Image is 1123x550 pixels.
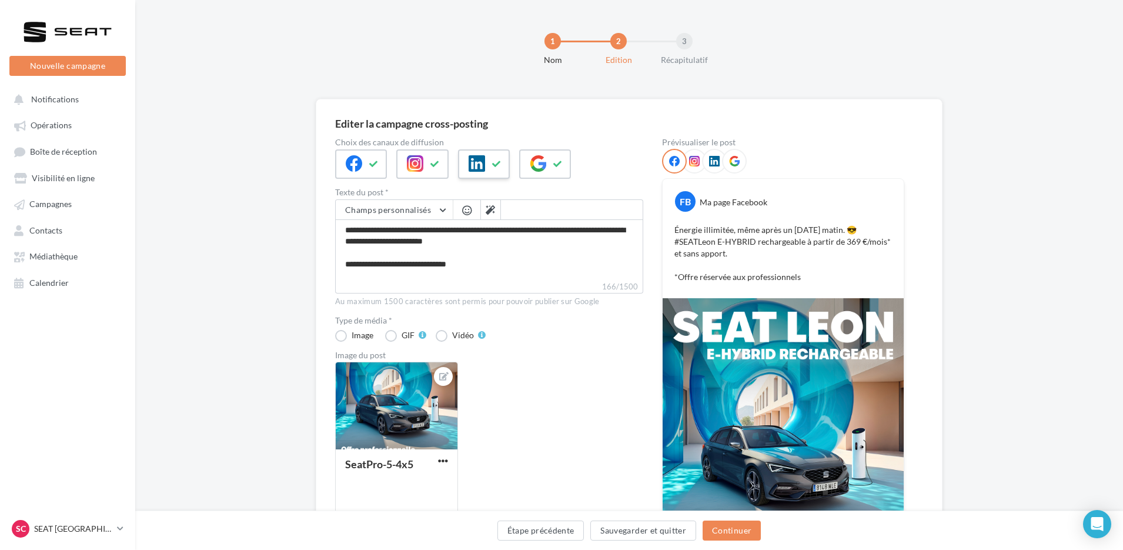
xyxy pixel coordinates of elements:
img: website_grey.svg [19,31,28,40]
div: v 4.0.25 [33,19,58,28]
a: Calendrier [7,272,128,293]
p: SEAT [GEOGRAPHIC_DATA] [34,523,112,535]
span: Notifications [31,94,79,104]
div: 2 [610,33,627,49]
div: Nom [515,54,590,66]
span: Champs personnalisés [345,205,431,215]
img: tab_domain_overview_orange.svg [49,68,58,78]
a: Contacts [7,219,128,241]
button: Notifications [7,88,123,109]
span: Boîte de réception [30,146,97,156]
span: Contacts [29,225,62,235]
div: Editer la campagne cross-posting [335,118,488,129]
div: GIF [402,331,415,339]
div: Vidéo [452,331,474,339]
div: Prévisualiser le post [662,138,904,146]
label: Texte du post * [335,188,643,196]
span: Campagnes [29,199,72,209]
div: Image du post [335,351,643,359]
a: Visibilité en ligne [7,167,128,188]
div: 1 [544,33,561,49]
div: Domaine [62,69,91,77]
div: FB [675,191,696,212]
button: Champs personnalisés [336,200,453,220]
button: Sauvegarder et quitter [590,521,696,541]
div: Edition [581,54,656,66]
img: tab_keywords_by_traffic_grey.svg [135,68,145,78]
div: SeatPro-5-4x5 [345,458,413,471]
div: 3 [676,33,693,49]
label: Type de média * [335,316,643,325]
button: Étape précédente [497,521,584,541]
span: Médiathèque [29,252,78,262]
a: Campagnes [7,193,128,214]
a: Boîte de réception [7,141,128,162]
button: Continuer [703,521,761,541]
div: Domaine: [DOMAIN_NAME] [31,31,133,40]
button: Nouvelle campagne [9,56,126,76]
div: Ma page Facebook [700,196,767,208]
div: Mots-clés [148,69,178,77]
span: Calendrier [29,278,69,288]
div: Récapitulatif [647,54,722,66]
span: Opérations [31,121,72,131]
a: Médiathèque [7,245,128,266]
a: SC SEAT [GEOGRAPHIC_DATA] [9,518,126,540]
img: logo_orange.svg [19,19,28,28]
label: 166/1500 [335,281,643,294]
div: Image [352,331,373,339]
p: Énergie illimitée, même après un [DATE] matin. 😎 #SEATLeon E-HYBRID rechargeable à partir de 369 ... [674,224,892,283]
span: SC [16,523,26,535]
div: Au maximum 1500 caractères sont permis pour pouvoir publier sur Google [335,296,643,307]
a: Opérations [7,114,128,135]
label: Choix des canaux de diffusion [335,138,643,146]
span: Visibilité en ligne [32,173,95,183]
div: Open Intercom Messenger [1083,510,1111,538]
